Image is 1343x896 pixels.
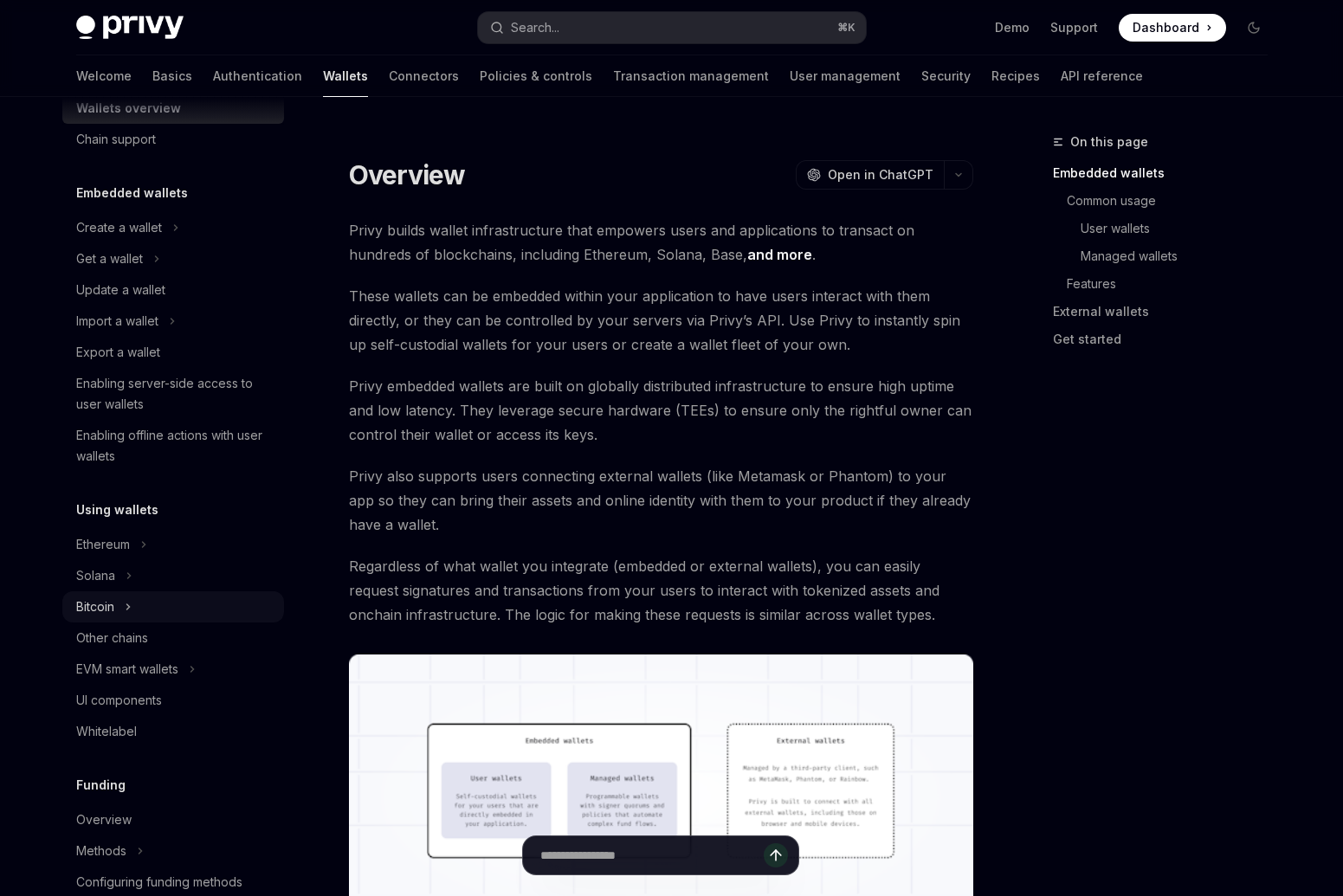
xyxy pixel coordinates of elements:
[1053,242,1282,270] a: Managed wallets
[76,280,165,300] div: Update a wallet
[76,217,162,238] div: Create a wallet
[76,721,137,742] div: Whitelabel
[62,591,284,622] button: Toggle Bitcoin section
[62,654,284,685] button: Toggle EVM smart wallets section
[349,554,973,627] span: Regardless of what wallet you integrate (embedded or external wallets), you can easily request si...
[1050,19,1098,36] a: Support
[62,622,284,654] a: Other chains
[76,342,160,363] div: Export a wallet
[62,337,284,368] a: Export a wallet
[62,835,284,867] button: Toggle Methods section
[76,425,274,467] div: Enabling offline actions with user wallets
[213,55,302,97] a: Authentication
[76,183,188,203] h5: Embedded wallets
[1053,159,1282,187] a: Embedded wallets
[62,306,284,337] button: Toggle Import a wallet section
[62,685,284,716] a: UI components
[76,500,158,520] h5: Using wallets
[480,55,592,97] a: Policies & controls
[76,628,148,648] div: Other chains
[349,374,973,447] span: Privy embedded wallets are built on globally distributed infrastructure to ensure high uptime and...
[828,166,933,184] span: Open in ChatGPT
[62,529,284,560] button: Toggle Ethereum section
[349,284,973,357] span: These wallets can be embedded within your application to have users interact with them directly, ...
[62,804,284,835] a: Overview
[76,248,143,269] div: Get a wallet
[991,55,1040,97] a: Recipes
[62,124,284,155] a: Chain support
[62,368,284,420] a: Enabling server-side access to user wallets
[152,55,192,97] a: Basics
[1133,19,1199,36] span: Dashboard
[1053,270,1282,298] a: Features
[790,55,901,97] a: User management
[76,809,132,830] div: Overview
[1070,132,1148,152] span: On this page
[349,464,973,537] span: Privy also supports users connecting external wallets (like Metamask or Phantom) to your app so t...
[76,596,114,617] div: Bitcoin
[76,16,184,40] img: dark logo
[764,843,788,867] button: Send message
[76,129,156,150] div: Chain support
[76,55,132,97] a: Welcome
[511,17,559,38] div: Search...
[62,243,284,274] button: Toggle Get a wallet section
[76,373,274,415] div: Enabling server-side access to user wallets
[62,420,284,472] a: Enabling offline actions with user wallets
[389,55,459,97] a: Connectors
[921,55,971,97] a: Security
[613,55,769,97] a: Transaction management
[76,534,130,555] div: Ethereum
[1061,55,1143,97] a: API reference
[1119,14,1226,42] a: Dashboard
[837,21,856,35] span: ⌘ K
[62,560,284,591] button: Toggle Solana section
[76,690,162,711] div: UI components
[349,218,973,267] span: Privy builds wallet infrastructure that empowers users and applications to transact on hundreds o...
[995,19,1030,36] a: Demo
[796,160,944,190] button: Open in ChatGPT
[76,311,158,332] div: Import a wallet
[1053,298,1282,326] a: External wallets
[62,212,284,243] button: Toggle Create a wallet section
[62,716,284,747] a: Whitelabel
[1053,326,1282,353] a: Get started
[62,274,284,306] a: Update a wallet
[1053,215,1282,242] a: User wallets
[76,775,126,796] h5: Funding
[76,841,126,861] div: Methods
[349,159,466,190] h1: Overview
[747,246,812,264] a: and more
[1240,14,1268,42] button: Toggle dark mode
[540,836,764,874] input: Ask a question...
[478,12,866,43] button: Open search
[76,659,178,680] div: EVM smart wallets
[76,565,115,586] div: Solana
[76,872,242,893] div: Configuring funding methods
[323,55,368,97] a: Wallets
[1053,187,1282,215] a: Common usage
